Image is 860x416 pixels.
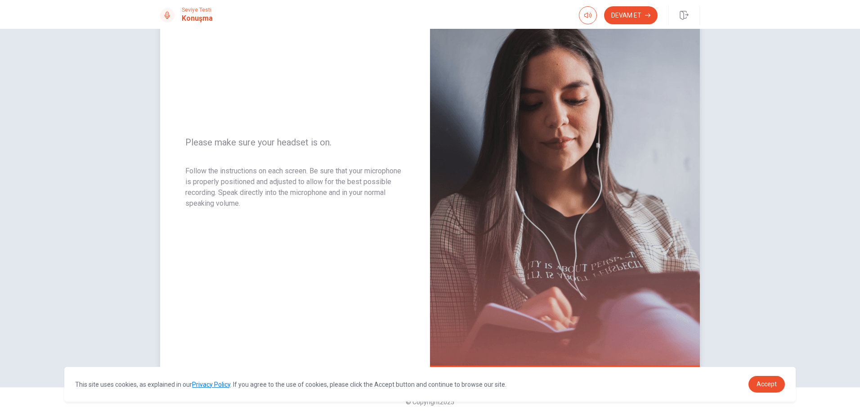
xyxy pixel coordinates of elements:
span: This site uses cookies, as explained in our . If you agree to the use of cookies, please click th... [75,381,506,388]
span: Accept [757,380,777,388]
p: Follow the instructions on each screen. Be sure that your microphone is properly positioned and a... [185,166,405,209]
button: Devam Et [604,6,658,24]
span: © Copyright 2025 [406,398,454,406]
span: Seviye Testi [182,7,213,13]
h1: Konuşma [182,13,213,24]
a: dismiss cookie message [748,376,785,393]
a: Privacy Policy [192,381,230,388]
span: Please make sure your headset is on. [185,137,405,148]
div: cookieconsent [64,367,795,402]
